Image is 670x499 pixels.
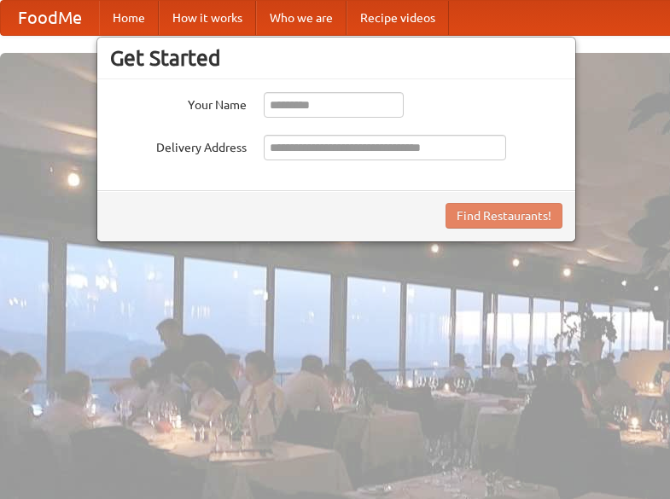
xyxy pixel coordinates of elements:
[256,1,347,35] a: Who we are
[1,1,99,35] a: FoodMe
[159,1,256,35] a: How it works
[347,1,449,35] a: Recipe videos
[446,203,562,229] button: Find Restaurants!
[110,92,247,113] label: Your Name
[110,45,562,71] h3: Get Started
[110,135,247,156] label: Delivery Address
[99,1,159,35] a: Home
